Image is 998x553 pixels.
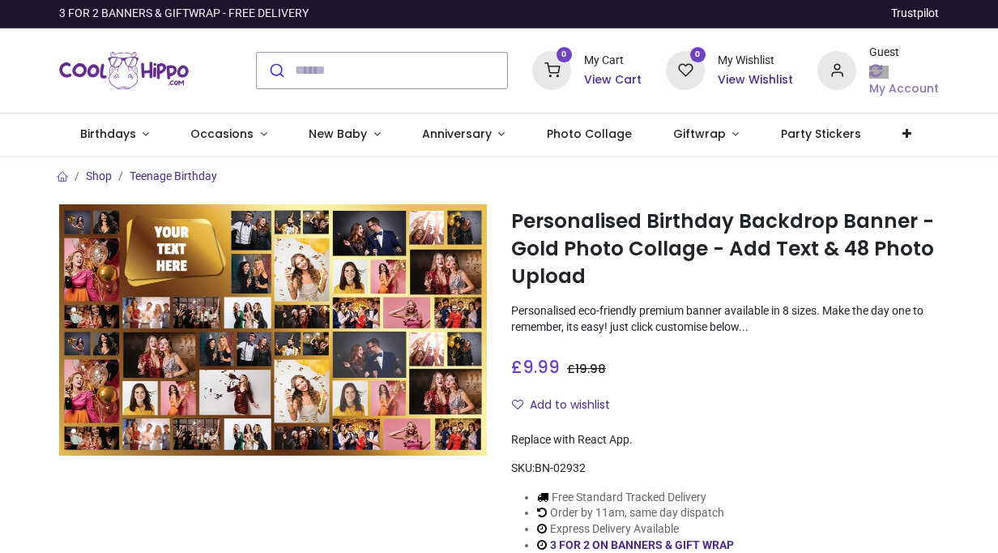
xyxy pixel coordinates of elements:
[190,126,254,142] span: Occasions
[718,72,793,88] a: View Wishlist
[512,399,523,410] i: Add to wishlist
[781,126,861,142] span: Party Stickers
[59,48,189,93] a: Logo of Cool Hippo
[401,114,526,156] a: Anniversary
[170,114,288,156] a: Occasions
[557,47,572,62] sup: 0
[511,303,939,335] p: Personalised eco-friendly premium banner available in 8 sizes. Make the day one to remember, its ...
[86,169,112,182] a: Shop
[522,355,560,379] span: 9.99
[652,114,760,156] a: Giftwrap
[511,355,560,379] span: £
[532,63,571,76] a: 0
[59,6,309,22] div: 3 FOR 2 BANNERS & GIFTWRAP - FREE DELIVERY
[666,63,705,76] a: 0
[537,490,764,506] li: Free Standard Tracked Delivery
[673,126,726,142] span: Giftwrap
[718,53,793,69] div: My Wishlist
[891,6,939,22] a: Trustpilot
[511,432,939,448] div: Replace with React App.
[511,392,624,419] button: Add to wishlistAdd to wishlist
[537,505,764,521] li: Order by 11am, same day dispatch
[309,126,367,142] span: New Baby
[547,126,632,142] span: Photo Collage
[537,521,764,538] li: Express Delivery Available
[257,53,295,88] button: Submit
[59,114,170,156] a: Birthdays
[550,538,734,551] a: 3 FOR 2 ON BANNERS & GIFT WRAP
[59,48,189,93] img: Cool Hippo
[422,126,492,142] span: Anniversary
[535,461,586,474] span: BN-02932
[584,72,642,88] a: View Cart
[59,204,487,456] img: Personalised Birthday Backdrop Banner - Gold Photo Collage - Add Text & 48 Photo Upload
[584,53,642,69] div: My Cart
[511,208,939,291] h1: Personalised Birthday Backdrop Banner - Gold Photo Collage - Add Text & 48 Photo Upload
[130,169,217,182] a: Teenage Birthday
[288,114,402,156] a: New Baby
[690,47,706,62] sup: 0
[567,361,606,377] span: £
[80,126,136,142] span: Birthdays
[511,461,939,477] div: SKU:
[575,361,606,377] span: 19.98
[869,45,939,61] div: Guest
